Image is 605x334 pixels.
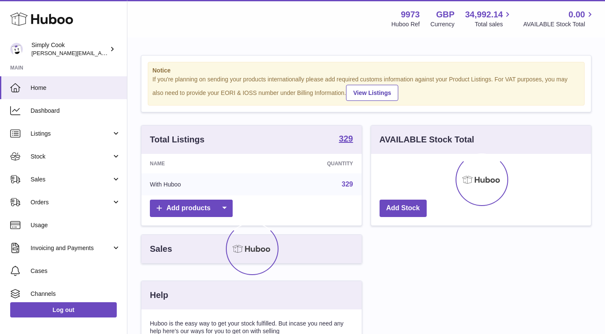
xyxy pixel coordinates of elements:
th: Name [141,154,258,173]
a: Log out [10,302,117,317]
a: 34,992.14 Total sales [465,9,512,28]
span: Orders [31,198,112,206]
div: If you're planning on sending your products internationally please add required customs informati... [152,75,580,101]
img: rebecca@simplycook.com [10,43,23,56]
span: 0.00 [568,9,585,20]
span: Channels [31,290,121,298]
span: Stock [31,153,112,161]
strong: 329 [339,134,353,143]
a: View Listings [346,85,398,101]
span: Dashboard [31,107,121,115]
a: Add Stock [380,200,427,217]
span: Invoicing and Payments [31,244,112,252]
strong: Notice [152,67,580,75]
span: Total sales [475,20,512,28]
span: Listings [31,130,112,138]
a: 329 [342,181,353,188]
h3: Sales [150,243,172,255]
div: Huboo Ref [391,20,420,28]
span: Cases [31,267,121,275]
span: 34,992.14 [465,9,503,20]
strong: GBP [436,9,454,20]
h3: AVAILABLE Stock Total [380,134,474,145]
h3: Total Listings [150,134,205,145]
span: Sales [31,175,112,184]
span: Usage [31,221,121,229]
h3: Help [150,289,168,301]
strong: 9973 [401,9,420,20]
span: [PERSON_NAME][EMAIL_ADDRESS][DOMAIN_NAME] [31,50,170,56]
div: Simply Cook [31,41,108,57]
span: AVAILABLE Stock Total [523,20,595,28]
a: 329 [339,134,353,145]
span: Home [31,84,121,92]
a: Add products [150,200,233,217]
div: Currency [431,20,455,28]
td: With Huboo [141,173,258,195]
a: 0.00 AVAILABLE Stock Total [523,9,595,28]
th: Quantity [258,154,362,173]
